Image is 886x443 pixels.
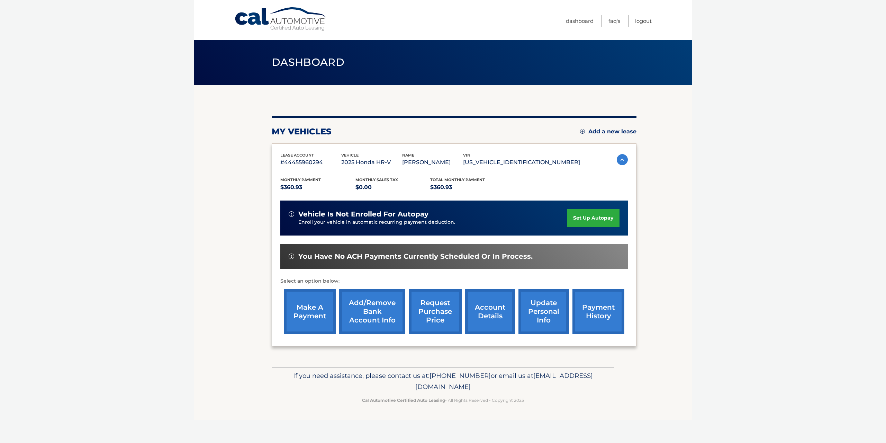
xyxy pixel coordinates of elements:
[289,211,294,217] img: alert-white.svg
[280,177,321,182] span: Monthly Payment
[298,219,567,226] p: Enroll your vehicle in automatic recurring payment deduction.
[284,289,336,334] a: make a payment
[280,183,355,192] p: $360.93
[280,153,314,158] span: lease account
[580,129,585,134] img: add.svg
[430,183,505,192] p: $360.93
[272,126,332,137] h2: my vehicles
[463,158,580,167] p: [US_VEHICLE_IDENTIFICATION_NUMBER]
[341,158,402,167] p: 2025 Honda HR-V
[355,177,398,182] span: Monthly sales Tax
[341,153,359,158] span: vehicle
[518,289,569,334] a: update personal info
[272,56,344,69] span: Dashboard
[430,177,485,182] span: Total Monthly Payment
[465,289,515,334] a: account details
[355,183,431,192] p: $0.00
[635,15,652,27] a: Logout
[298,252,533,261] span: You have no ACH payments currently scheduled or in process.
[234,7,328,32] a: Cal Automotive
[339,289,405,334] a: Add/Remove bank account info
[289,254,294,259] img: alert-white.svg
[430,372,491,380] span: [PHONE_NUMBER]
[463,153,470,158] span: vin
[567,209,620,227] a: set up autopay
[566,15,594,27] a: Dashboard
[402,158,463,167] p: [PERSON_NAME]
[276,370,610,392] p: If you need assistance, please contact us at: or email us at
[402,153,414,158] span: name
[580,128,636,135] a: Add a new lease
[608,15,620,27] a: FAQ's
[280,277,628,285] p: Select an option below:
[298,210,428,219] span: vehicle is not enrolled for autopay
[362,398,445,403] strong: Cal Automotive Certified Auto Leasing
[572,289,624,334] a: payment history
[617,154,628,165] img: accordion-active.svg
[280,158,341,167] p: #44455960294
[276,397,610,404] p: - All Rights Reserved - Copyright 2025
[415,372,593,391] span: [EMAIL_ADDRESS][DOMAIN_NAME]
[409,289,462,334] a: request purchase price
